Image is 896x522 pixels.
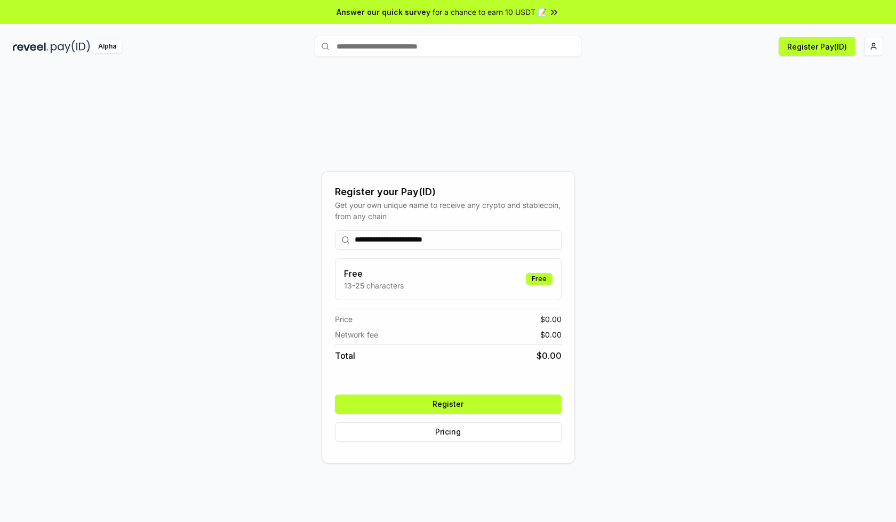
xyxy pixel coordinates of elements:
button: Register Pay(ID) [779,37,855,56]
span: Price [335,314,353,325]
span: for a chance to earn 10 USDT 📝 [433,6,547,18]
button: Register [335,395,562,414]
span: Total [335,349,355,362]
span: Answer our quick survey [337,6,430,18]
p: 13-25 characters [344,280,404,291]
span: $ 0.00 [537,349,562,362]
span: $ 0.00 [540,314,562,325]
div: Free [526,273,553,285]
span: $ 0.00 [540,329,562,340]
div: Get your own unique name to receive any crypto and stablecoin, from any chain [335,199,562,222]
h3: Free [344,267,404,280]
img: pay_id [51,40,90,53]
div: Register your Pay(ID) [335,184,562,199]
span: Network fee [335,329,378,340]
img: reveel_dark [13,40,49,53]
div: Alpha [92,40,122,53]
button: Pricing [335,422,562,441]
